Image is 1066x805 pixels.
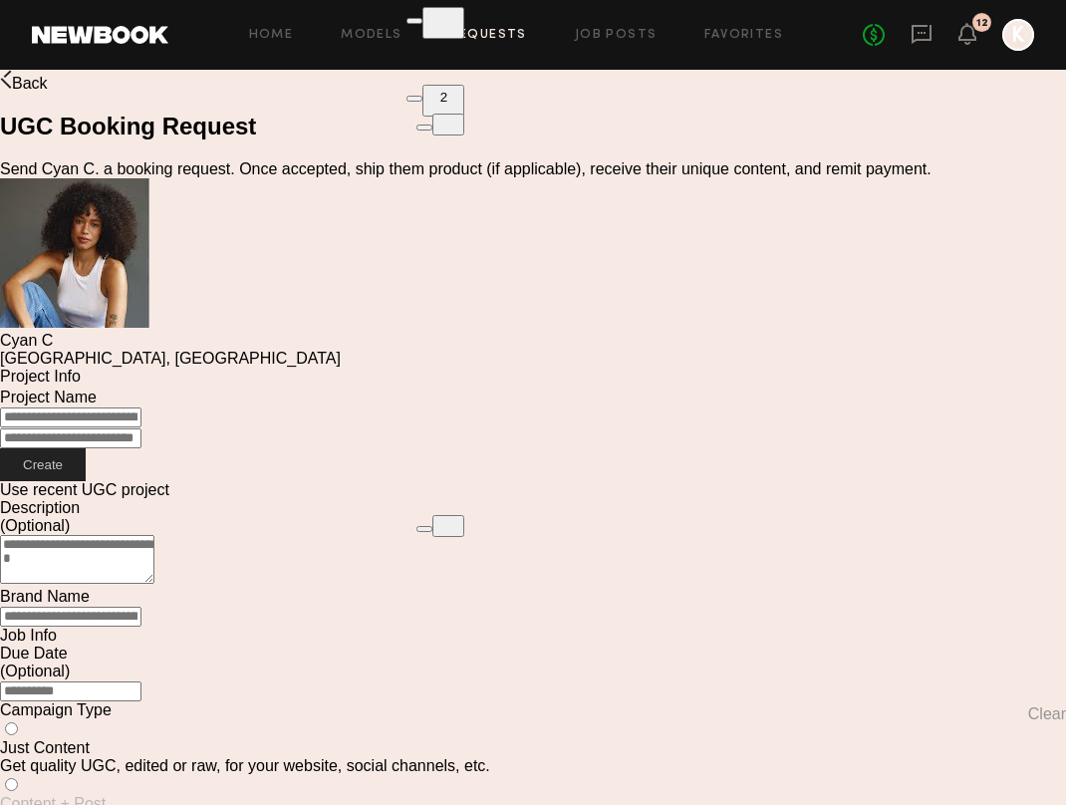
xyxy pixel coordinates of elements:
[5,778,18,791] input: Content + PostThis feature is not available yet. If your project requires the creator to post, pl...
[575,29,658,42] a: Job Posts
[1028,705,1066,723] div: Clear
[450,29,527,42] a: Requests
[341,29,401,42] a: Models
[12,75,48,92] span: Back
[1002,19,1034,51] a: K
[249,29,294,42] a: Home
[976,18,988,29] div: 12
[704,29,783,42] a: Favorites
[5,722,18,735] input: Just ContentGet quality UGC, edited or raw, for your website, social channels, etc.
